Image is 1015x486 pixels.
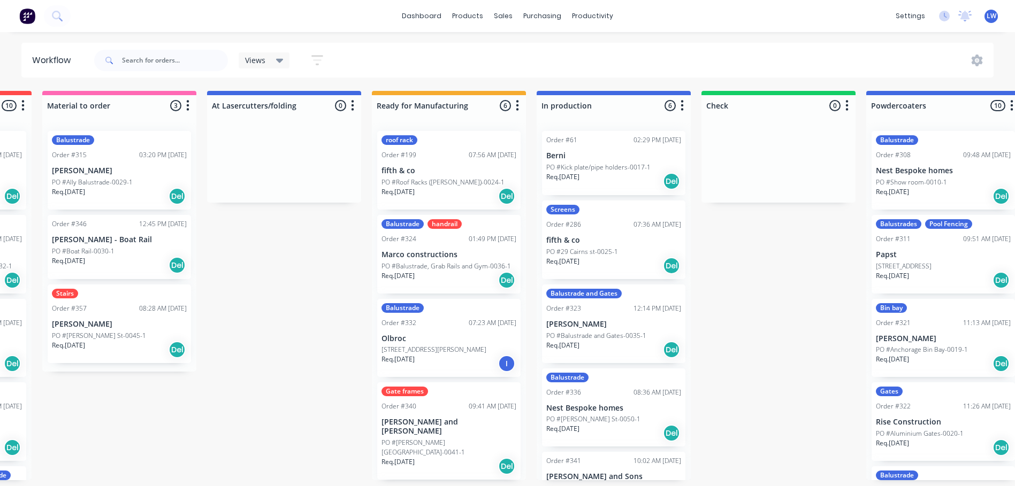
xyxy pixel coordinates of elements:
[48,131,191,210] div: BalustradeOrder #31503:20 PM [DATE][PERSON_NAME]PO #Ally Balustrade-0029-1Req.[DATE]Del
[518,8,567,24] div: purchasing
[634,456,681,466] div: 10:02 AM [DATE]
[381,219,424,229] div: Balustrade
[381,334,516,343] p: Olbroc
[381,187,415,197] p: Req. [DATE]
[381,261,511,271] p: PO #Balustrade, Grab Rails and Gym-0036-1
[876,178,947,187] p: PO #Show room-0010-1
[447,8,489,24] div: products
[876,219,921,229] div: Balustrades
[546,289,622,298] div: Balustrade and Gates
[634,220,681,229] div: 07:36 AM [DATE]
[381,438,516,457] p: PO #[PERSON_NAME][GEOGRAPHIC_DATA]-0041-1
[546,456,581,466] div: Order #341
[169,341,186,358] div: Del
[546,172,579,182] p: Req. [DATE]
[876,387,903,396] div: Gates
[52,219,87,229] div: Order #346
[169,188,186,205] div: Del
[546,404,681,413] p: Nest Bespoke homes
[381,318,416,328] div: Order #332
[377,131,521,210] div: roof rackOrder #19907:56 AM [DATE]fifth & coPO #Roof Racks ([PERSON_NAME])-0024-1Req.[DATE]Del
[546,424,579,434] p: Req. [DATE]
[546,373,589,382] div: Balustrade
[52,341,85,350] p: Req. [DATE]
[381,354,415,364] p: Req. [DATE]
[876,334,1011,343] p: [PERSON_NAME]
[872,215,1015,294] div: BalustradesPool FencingOrder #31109:51 AM [DATE]Papst[STREET_ADDRESS]Req.[DATE]Del
[546,135,577,145] div: Order #61
[963,402,1011,411] div: 11:26 AM [DATE]
[381,387,428,396] div: Gate frames
[377,215,521,294] div: BalustradehandrailOrder #32401:49 PM [DATE]Marco constructionsPO #Balustrade, Grab Rails and Gym-...
[963,234,1011,244] div: 09:51 AM [DATE]
[498,355,515,372] div: I
[52,166,187,175] p: [PERSON_NAME]
[428,219,462,229] div: handrail
[489,8,518,24] div: sales
[52,178,133,187] p: PO #Ally Balustrade-0029-1
[663,425,680,442] div: Del
[663,173,680,190] div: Del
[52,320,187,329] p: [PERSON_NAME]
[122,50,228,71] input: Search for orders...
[381,457,415,467] p: Req. [DATE]
[546,220,581,229] div: Order #286
[876,250,1011,259] p: Papst
[139,219,187,229] div: 12:45 PM [DATE]
[876,166,1011,175] p: Nest Bespoke homes
[876,345,968,354] p: PO #Anchorage Bin Bay-0019-1
[872,299,1015,377] div: Bin bayOrder #32111:13 AM [DATE][PERSON_NAME]PO #Anchorage Bin Bay-0019-1Req.[DATE]Del
[381,303,424,313] div: Balustrade
[381,150,416,160] div: Order #199
[469,318,516,328] div: 07:23 AM [DATE]
[993,439,1010,456] div: Del
[48,284,191,363] div: StairsOrder #35708:28 AM [DATE][PERSON_NAME]PO #[PERSON_NAME] St-0045-1Req.[DATE]Del
[469,402,516,411] div: 09:41 AM [DATE]
[872,382,1015,461] div: GatesOrder #32211:26 AM [DATE]Rise ConstructionPO #Aluminium Gates-0020-1Req.[DATE]Del
[19,8,35,24] img: Factory
[546,163,651,172] p: PO #Kick plate/pipe holders-0017-1
[498,272,515,289] div: Del
[48,215,191,279] div: Order #34612:45 PM [DATE][PERSON_NAME] - Boat RailPO #Boat Rail-0030-1Req.[DATE]Del
[52,304,87,313] div: Order #357
[245,55,265,66] span: Views
[876,418,1011,427] p: Rise Construction
[381,418,516,436] p: [PERSON_NAME] and [PERSON_NAME]
[567,8,619,24] div: productivity
[876,429,964,438] p: PO #Aluminium Gates-0020-1
[546,320,681,329] p: [PERSON_NAME]
[381,135,417,145] div: roof rack
[546,151,681,160] p: Berni
[993,355,1010,372] div: Del
[993,188,1010,205] div: Del
[4,188,21,205] div: Del
[52,187,85,197] p: Req. [DATE]
[890,8,930,24] div: settings
[993,272,1010,289] div: Del
[52,135,94,145] div: Balustrade
[52,289,78,298] div: Stairs
[381,234,416,244] div: Order #324
[381,178,505,187] p: PO #Roof Racks ([PERSON_NAME])-0024-1
[876,303,907,313] div: Bin bay
[963,150,1011,160] div: 09:48 AM [DATE]
[663,257,680,274] div: Del
[876,187,909,197] p: Req. [DATE]
[52,246,115,256] p: PO #Boat Rail-0030-1
[546,341,579,350] p: Req. [DATE]
[4,355,21,372] div: Del
[925,219,972,229] div: Pool Fencing
[876,150,911,160] div: Order #308
[377,299,521,377] div: BalustradeOrder #33207:23 AM [DATE]Olbroc[STREET_ADDRESS][PERSON_NAME]Req.[DATE]I
[377,382,521,480] div: Gate framesOrder #34009:41 AM [DATE][PERSON_NAME] and [PERSON_NAME]PO #[PERSON_NAME][GEOGRAPHIC_D...
[876,354,909,364] p: Req. [DATE]
[876,271,909,281] p: Req. [DATE]
[169,257,186,274] div: Del
[139,150,187,160] div: 03:20 PM [DATE]
[4,272,21,289] div: Del
[542,131,685,195] div: Order #6102:29 PM [DATE]BerniPO #Kick plate/pipe holders-0017-1Req.[DATE]Del
[381,250,516,259] p: Marco constructions
[634,304,681,313] div: 12:14 PM [DATE]
[546,236,681,245] p: fifth & co
[52,150,87,160] div: Order #315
